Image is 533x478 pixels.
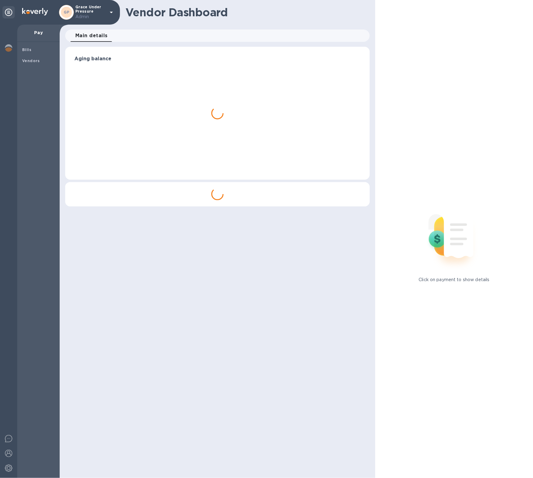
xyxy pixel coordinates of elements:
span: Main details [75,31,108,40]
div: Unpin categories [2,6,15,18]
b: GP [64,10,70,14]
h1: Vendor Dashboard [125,6,365,19]
h3: Aging balance [74,56,360,62]
b: Vendors [22,58,40,63]
p: Grace Under Pressure [75,5,106,20]
img: Logo [22,8,48,15]
b: Bills [22,47,31,52]
p: Click on payment to show details [419,277,489,283]
p: Admin [75,14,106,20]
p: Pay [22,30,55,36]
